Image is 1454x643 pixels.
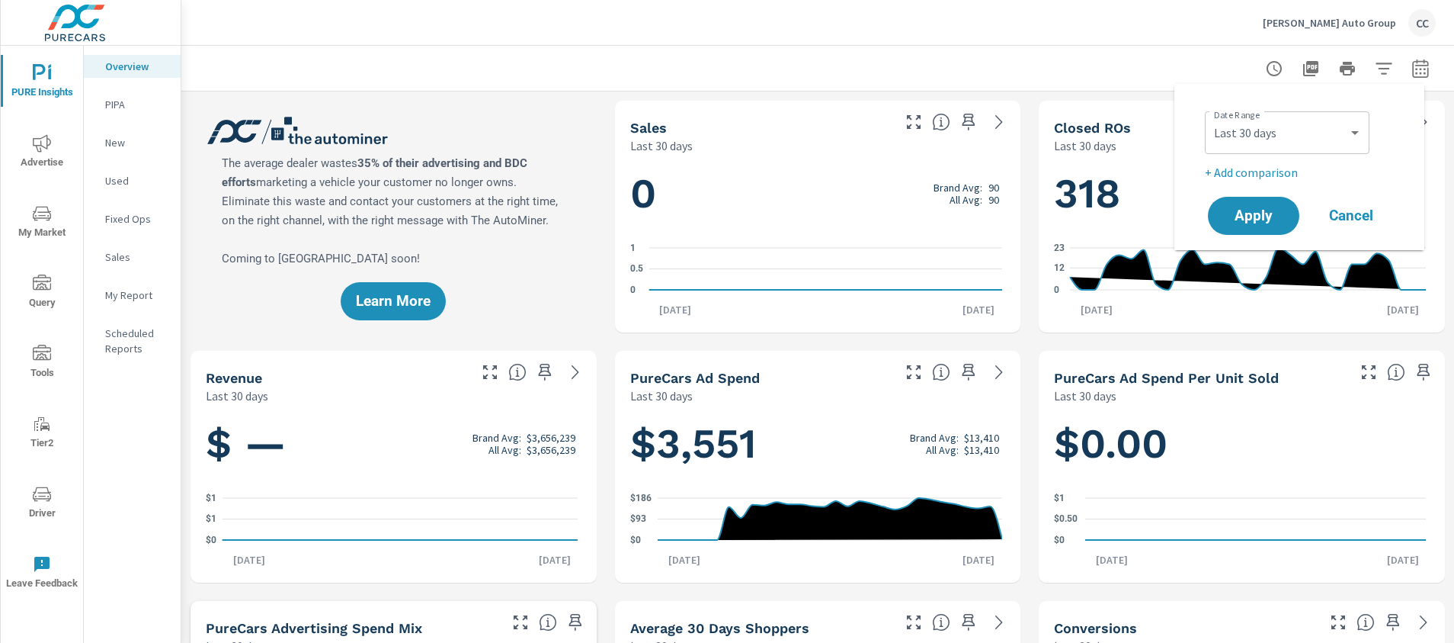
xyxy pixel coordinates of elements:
[987,610,1011,635] a: See more details in report
[206,418,581,470] h1: $ —
[952,552,1005,567] p: [DATE]
[987,360,1011,384] a: See more details in report
[341,282,446,320] button: Learn More
[630,418,1006,470] h1: $3,551
[902,360,926,384] button: Make Fullscreen
[5,555,78,593] span: Leave Feedback
[1387,363,1405,381] span: Average cost of advertising per each vehicle sold at the dealer over the selected date range. The...
[1054,120,1131,136] h5: Closed ROs
[630,285,636,295] text: 0
[932,113,950,131] span: Number of vehicles sold by the dealership over the selected date range. [Source: This data is sou...
[105,249,168,265] p: Sales
[206,514,216,525] text: $1
[472,432,521,444] p: Brand Avg:
[1054,137,1116,155] p: Last 30 days
[1054,620,1137,636] h5: Conversions
[1054,370,1279,386] h5: PureCars Ad Spend Per Unit Sold
[630,137,693,155] p: Last 30 days
[223,552,276,567] p: [DATE]
[1085,552,1139,567] p: [DATE]
[533,360,557,384] span: Save this to your personalized report
[987,110,1011,134] a: See more details in report
[508,363,527,381] span: Total sales revenue over the selected date range. [Source: This data is sourced from the dealer’s...
[630,493,652,503] text: $186
[1295,53,1326,84] button: "Export Report to PDF"
[1356,360,1381,384] button: Make Fullscreen
[1356,613,1375,632] span: The number of dealer-specified goals completed by a visitor. [Source: This data is provided by th...
[105,97,168,112] p: PIPA
[956,110,981,134] span: Save this to your personalized report
[206,493,216,503] text: $1
[84,55,181,78] div: Overview
[902,610,926,635] button: Make Fullscreen
[630,370,760,386] h5: PureCars Ad Spend
[1070,302,1123,317] p: [DATE]
[1321,209,1382,223] span: Cancel
[1376,302,1430,317] p: [DATE]
[1054,243,1065,253] text: 23
[5,134,78,172] span: Advertise
[528,552,581,567] p: [DATE]
[1332,53,1363,84] button: Print Report
[630,620,809,636] h5: Average 30 Days Shoppers
[105,173,168,188] p: Used
[84,322,181,360] div: Scheduled Reports
[1054,493,1065,503] text: $1
[508,610,533,635] button: Make Fullscreen
[84,169,181,192] div: Used
[1408,9,1436,37] div: CC
[988,182,999,194] p: 90
[1054,418,1430,470] h1: $0.00
[630,264,643,275] text: 0.5
[630,387,693,405] p: Last 30 days
[488,444,521,456] p: All Avg:
[630,513,646,524] text: $93
[630,243,636,253] text: 1
[630,535,641,545] text: $0
[5,64,78,101] span: PURE Insights
[1223,209,1284,223] span: Apply
[1411,360,1436,384] span: Save this to your personalized report
[478,360,502,384] button: Make Fullscreen
[1326,610,1350,635] button: Make Fullscreen
[206,620,422,636] h5: PureCars Advertising Spend Mix
[1263,16,1396,30] p: [PERSON_NAME] Auto Group
[926,444,959,456] p: All Avg:
[1054,285,1059,295] text: 0
[1054,262,1065,273] text: 12
[1054,535,1065,545] text: $0
[932,613,950,632] span: A rolling 30 day total of daily Shoppers on the dealership website, averaged over the selected da...
[5,204,78,242] span: My Market
[952,302,1005,317] p: [DATE]
[1381,610,1405,635] span: Save this to your personalized report
[932,363,950,381] span: Total cost of media for all PureCars channels for the selected dealership group over the selected...
[84,131,181,154] div: New
[950,194,982,206] p: All Avg:
[105,59,168,74] p: Overview
[105,288,168,303] p: My Report
[84,284,181,307] div: My Report
[649,302,702,317] p: [DATE]
[5,275,78,312] span: Query
[658,552,711,567] p: [DATE]
[1305,197,1397,235] button: Cancel
[206,370,262,386] h5: Revenue
[1054,168,1430,220] h1: 318
[5,415,78,452] span: Tier2
[563,610,588,635] span: Save this to your personalized report
[539,613,557,632] span: This table looks at how you compare to the amount of budget you spend per channel as opposed to y...
[105,211,168,227] p: Fixed Ops
[1376,552,1430,567] p: [DATE]
[1,46,83,607] div: nav menu
[630,120,667,136] h5: Sales
[934,182,982,194] p: Brand Avg:
[84,246,181,268] div: Sales
[988,194,999,206] p: 90
[956,360,981,384] span: Save this to your personalized report
[84,93,181,116] div: PIPA
[1054,387,1116,405] p: Last 30 days
[527,444,575,456] p: $3,656,239
[563,360,588,384] a: See more details in report
[630,168,1006,220] h1: 0
[910,432,959,444] p: Brand Avg:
